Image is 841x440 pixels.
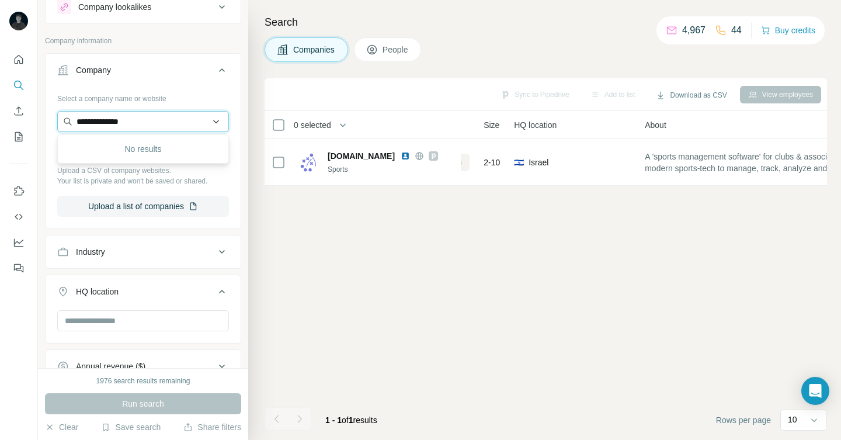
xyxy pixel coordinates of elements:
[265,14,827,30] h4: Search
[45,36,241,46] p: Company information
[57,89,229,104] div: Select a company name or website
[183,421,241,433] button: Share filters
[9,12,28,30] img: Avatar
[76,286,119,297] div: HQ location
[46,56,241,89] button: Company
[45,421,78,433] button: Clear
[484,119,499,131] span: Size
[9,258,28,279] button: Feedback
[514,119,557,131] span: HQ location
[57,196,229,217] button: Upload a list of companies
[9,181,28,202] button: Use Surfe on LinkedIn
[325,415,342,425] span: 1 - 1
[76,64,111,76] div: Company
[101,421,161,433] button: Save search
[801,377,829,405] div: Open Intercom Messenger
[648,86,735,104] button: Download as CSV
[46,352,241,380] button: Annual revenue ($)
[529,157,548,168] span: Israel
[9,232,28,253] button: Dashboard
[9,206,28,227] button: Use Surfe API
[682,23,706,37] p: 4,967
[96,376,190,386] div: 1976 search results remaining
[57,176,229,186] p: Your list is private and won't be saved or shared.
[401,151,410,161] img: LinkedIn logo
[761,22,815,39] button: Buy credits
[325,415,377,425] span: results
[294,119,331,131] span: 0 selected
[716,414,771,426] span: Rows per page
[328,164,454,175] div: Sports
[46,278,241,310] button: HQ location
[328,150,395,162] span: [DOMAIN_NAME]
[9,49,28,70] button: Quick start
[293,44,336,56] span: Companies
[300,153,318,172] img: Logo of easycoach.club
[514,157,524,168] span: 🇮🇱
[46,238,241,266] button: Industry
[342,415,349,425] span: of
[76,361,145,372] div: Annual revenue ($)
[60,137,226,161] div: No results
[788,414,797,425] p: 10
[731,23,742,37] p: 44
[645,119,666,131] span: About
[78,1,151,13] div: Company lookalikes
[383,44,409,56] span: People
[57,165,229,176] p: Upload a CSV of company websites.
[349,415,353,425] span: 1
[9,101,28,122] button: Enrich CSV
[9,75,28,96] button: Search
[76,246,105,258] div: Industry
[484,157,500,168] span: 2-10
[9,126,28,147] button: My lists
